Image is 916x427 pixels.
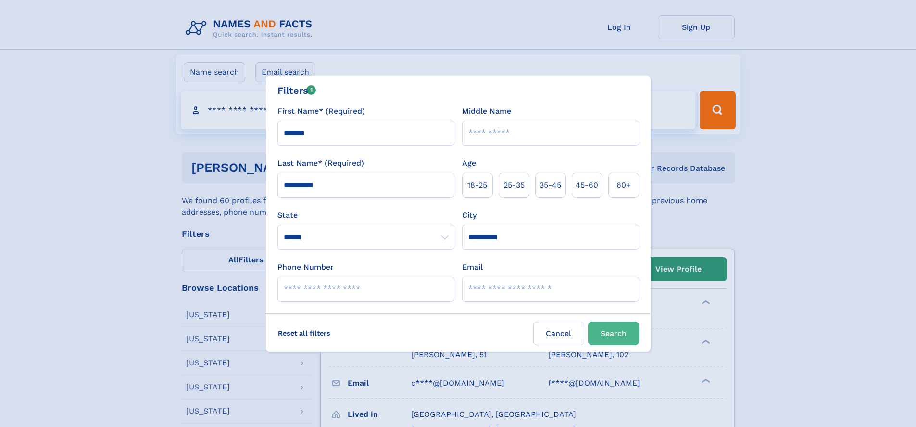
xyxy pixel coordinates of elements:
[277,261,334,273] label: Phone Number
[277,105,365,117] label: First Name* (Required)
[533,322,584,345] label: Cancel
[462,157,476,169] label: Age
[462,105,511,117] label: Middle Name
[576,180,598,191] span: 45‑60
[540,180,561,191] span: 35‑45
[277,157,364,169] label: Last Name* (Required)
[503,180,525,191] span: 25‑35
[462,209,477,221] label: City
[616,180,631,191] span: 60+
[277,209,454,221] label: State
[277,83,316,98] div: Filters
[462,261,483,273] label: Email
[588,322,639,345] button: Search
[272,322,337,345] label: Reset all filters
[467,180,487,191] span: 18‑25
